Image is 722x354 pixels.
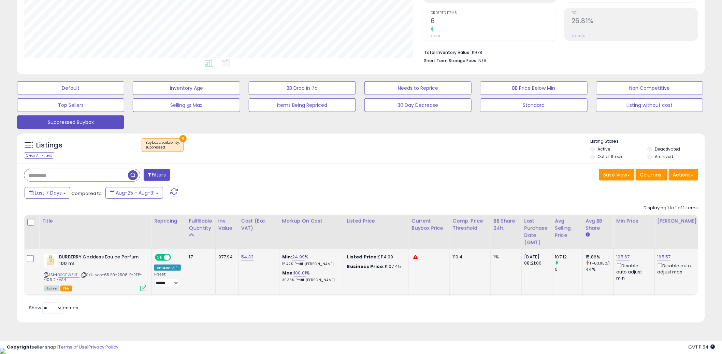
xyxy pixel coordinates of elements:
button: Last 7 Days [25,187,70,199]
span: ROI [572,11,698,15]
button: Items Being Repriced [249,98,356,112]
a: B0CFW311TL [58,272,80,278]
button: Aug-25 - Aug-31 [105,187,163,199]
p: Listing States: [591,138,705,145]
div: Avg Selling Price [555,217,580,239]
span: FBA [60,286,72,292]
div: Avg BB Share [586,217,611,232]
div: 1% [494,254,516,260]
a: 165.57 [658,254,671,260]
div: suppressed [145,145,180,150]
span: Show: entries [29,305,78,311]
span: 2025-09-8 11:54 GMT [689,344,715,350]
button: 30 Day Decrease [364,98,472,112]
label: Out of Stock [598,154,623,159]
div: Current Buybox Price [412,217,447,232]
div: [DATE] 08:21:00 [524,254,547,266]
span: Ordered Items [431,11,557,15]
div: Title [42,217,148,225]
p: 39.38% Profit [PERSON_NAME] [282,278,339,283]
div: Preset: [154,272,181,287]
div: ASIN: [44,254,146,291]
div: Repricing [154,217,183,225]
small: Avg BB Share. [586,232,590,238]
small: (-63.95%) [590,260,610,266]
span: Last 7 Days [35,189,62,196]
a: 54.33 [241,254,254,260]
span: Columns [640,171,662,178]
div: Displaying 1 to 1 of 1 items [644,205,698,211]
button: Listing without cost [596,98,703,112]
h5: Listings [36,141,62,150]
div: % [282,254,339,267]
label: Archived [655,154,673,159]
span: Aug-25 - Aug-31 [116,189,155,196]
b: Total Inventory Value: [424,49,471,55]
b: Business Price: [347,263,385,270]
button: BB Price Below Min [480,81,587,95]
div: [PERSON_NAME] [658,217,698,225]
span: Buybox availability : [145,140,180,150]
button: Filters [144,169,170,181]
div: Disable auto adjust max [658,262,696,275]
button: Inventory Age [133,81,240,95]
button: BB Drop in 7d [249,81,356,95]
button: Non Competitive [596,81,703,95]
div: Min Price [617,217,652,225]
b: Short Term Storage Fees: [424,58,477,63]
div: seller snap | | [7,344,118,351]
li: £978 [424,48,693,56]
button: Top Sellers [17,98,124,112]
p: 15.42% Profit [PERSON_NAME] [282,262,339,267]
span: N/A [478,57,487,64]
div: 977.94 [218,254,233,260]
div: BB Share 24h. [494,217,519,232]
span: All listings currently available for purchase on Amazon [44,286,59,292]
div: Cost (Exc. VAT) [241,217,276,232]
b: Listed Price: [347,254,378,260]
div: Comp. Price Threshold [453,217,488,232]
span: OFF [170,255,181,260]
a: 24.99 [292,254,305,260]
img: 31eSv+4RoCL._SL40_.jpg [44,254,57,268]
div: Listed Price [347,217,406,225]
span: Compared to: [71,190,103,197]
div: 0 [555,266,583,272]
label: Deactivated [655,146,680,152]
button: Columns [636,169,668,181]
div: % [282,270,339,283]
div: 15.86% [586,254,613,260]
b: BURBERRY Goddess Eau de Parfum 100 ml [59,254,142,268]
button: × [179,135,187,142]
span: ON [156,255,164,260]
button: Actions [669,169,698,181]
div: Amazon AI * [154,265,181,271]
a: Terms of Use [58,344,87,350]
h2: 6 [431,17,557,26]
div: Disable auto adjust min [617,262,649,281]
button: Default [17,81,124,95]
strong: Copyright [7,344,32,350]
a: Privacy Policy [88,344,118,350]
button: Suppressed Buybox [17,115,124,129]
a: 100.01 [294,270,306,277]
div: 107.12 [555,254,583,260]
button: Needs to Reprice [364,81,472,95]
button: Standard [480,98,587,112]
div: 17 [189,254,210,260]
div: £114.99 [347,254,404,260]
div: Inv. value [218,217,235,232]
small: Prev: 0 [431,34,440,38]
label: Active [598,146,610,152]
div: Markup on Cost [282,217,341,225]
div: Fulfillable Quantity [189,217,213,232]
button: Selling @ Max [133,98,240,112]
small: Prev: N/A [572,34,585,38]
div: Last Purchase Date (GMT) [524,217,549,246]
button: Save View [599,169,635,181]
b: Max: [282,270,294,276]
div: £107.45 [347,264,404,270]
span: | SKU: vcp-65.20-250812-REP--106.21-VA4 [44,272,142,282]
th: The percentage added to the cost of goods (COGS) that forms the calculator for Min & Max prices. [279,215,344,249]
h2: 26.81% [572,17,698,26]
